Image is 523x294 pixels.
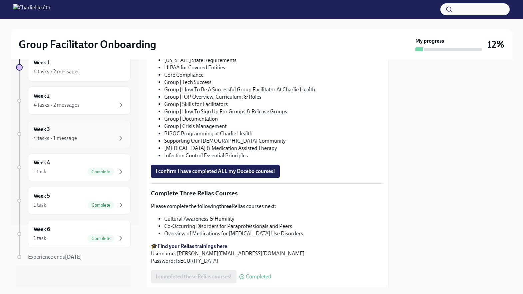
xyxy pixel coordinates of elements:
[151,165,280,178] button: I confirm I have completed ALL my Docebo courses!
[88,236,114,241] span: Complete
[164,215,383,223] li: Cultural Awareness & Humility
[34,68,80,75] div: 4 tasks • 2 messages
[164,64,383,71] li: HIPAA for Covered Entities
[34,159,50,166] h6: Week 4
[156,168,275,175] span: I confirm I have completed ALL my Docebo courses!
[219,203,232,209] strong: three
[34,235,46,242] div: 1 task
[164,230,383,237] li: Overview of Medications for [MEDICAL_DATA] Use Disorders
[164,145,383,152] li: [MEDICAL_DATA] & Medication Assisted Therapy
[88,203,114,208] span: Complete
[65,254,82,260] strong: [DATE]
[164,93,383,101] li: Group | IOP Overview, Curriculum, & Roles
[88,169,114,174] span: Complete
[164,223,383,230] li: Co-Occurring Disorders for Paraprofessionals and Peers
[34,101,80,109] div: 4 tasks • 2 messages
[164,130,383,137] li: BIPOC Programming at Charlie Health
[164,108,383,115] li: Group | How To Sign Up For Groups & Release Groups
[34,59,49,66] h6: Week 1
[34,168,46,175] div: 1 task
[164,79,383,86] li: Group | Tech Success
[13,4,50,15] img: CharlieHealth
[151,243,383,265] p: 🎓 Username: [PERSON_NAME][EMAIL_ADDRESS][DOMAIN_NAME] Password: [SECURITY_DATA]
[16,53,131,81] a: Week 14 tasks • 2 messages
[16,153,131,181] a: Week 41 taskComplete
[415,37,444,45] strong: My progress
[16,220,131,248] a: Week 61 taskComplete
[164,137,383,145] li: Supporting Our [DEMOGRAPHIC_DATA] Community
[158,243,227,249] a: Find your Relias trainings here
[19,38,156,51] h2: Group Facilitator Onboarding
[34,135,77,142] div: 4 tasks • 1 message
[151,189,383,198] p: Complete Three Relias Courses
[164,152,383,159] li: Infection Control Essential Principles
[34,92,50,100] h6: Week 2
[34,126,50,133] h6: Week 3
[164,86,383,93] li: Group | How To Be A Successful Group Facilitator At Charlie Health
[246,274,271,279] span: Completed
[164,71,383,79] li: Core Compliance
[164,57,383,64] li: [US_STATE] State Requirements
[151,203,383,210] p: Please complete the following Relias courses next:
[28,254,82,260] span: Experience ends
[16,120,131,148] a: Week 34 tasks • 1 message
[34,192,50,200] h6: Week 5
[164,101,383,108] li: Group | Skills for Facilitators
[164,115,383,123] li: Group | Documentation
[487,38,504,50] h3: 12%
[164,123,383,130] li: Group | Crisis Management
[16,187,131,215] a: Week 51 taskComplete
[34,226,50,233] h6: Week 6
[34,201,46,209] div: 1 task
[16,87,131,115] a: Week 24 tasks • 2 messages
